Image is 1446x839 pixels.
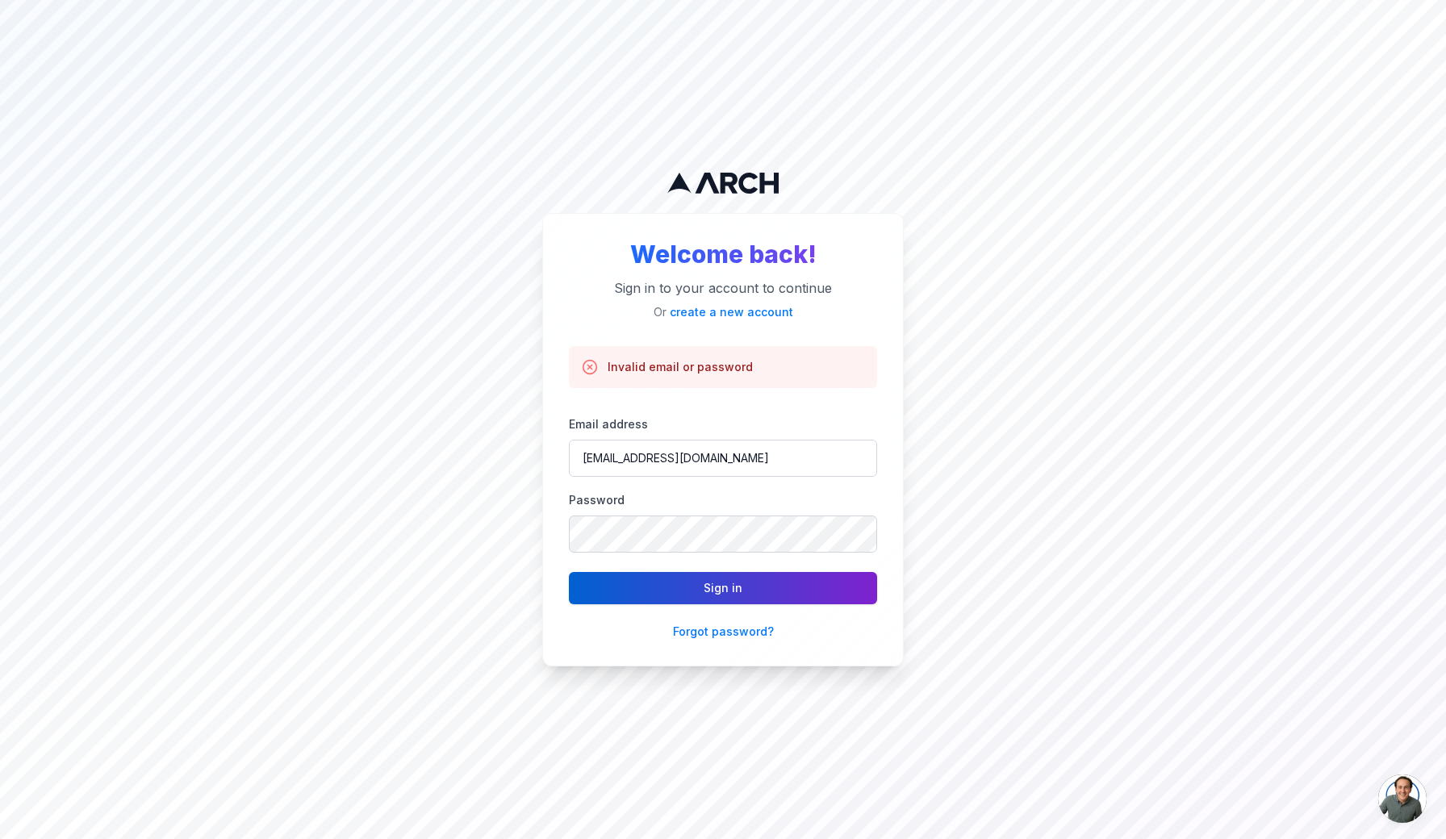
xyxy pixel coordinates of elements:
h2: Welcome back! [569,240,877,269]
button: Sign in [569,572,877,604]
a: create a new account [670,305,793,319]
input: you@example.com [569,440,877,477]
div: Open chat [1378,774,1427,823]
p: Invalid email or password [608,359,753,375]
p: Or [569,304,877,320]
label: Password [569,493,625,507]
p: Sign in to your account to continue [569,278,877,298]
label: Email address [569,417,648,431]
button: Forgot password? [673,624,774,640]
